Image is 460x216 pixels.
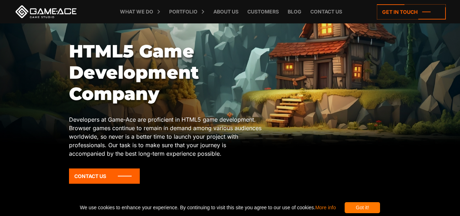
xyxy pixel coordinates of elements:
span: We use cookies to enhance your experience. By continuing to visit this site you agree to our use ... [80,202,336,213]
div: Got it! [345,202,380,213]
h1: HTML5 Game Development Company [69,41,262,105]
a: Contact Us [69,168,140,184]
a: More info [315,205,336,210]
a: Get in touch [377,4,446,20]
p: Developers at Game-Ace are proficient in HTML5 game development. Browser games continue to remain... [69,115,262,158]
